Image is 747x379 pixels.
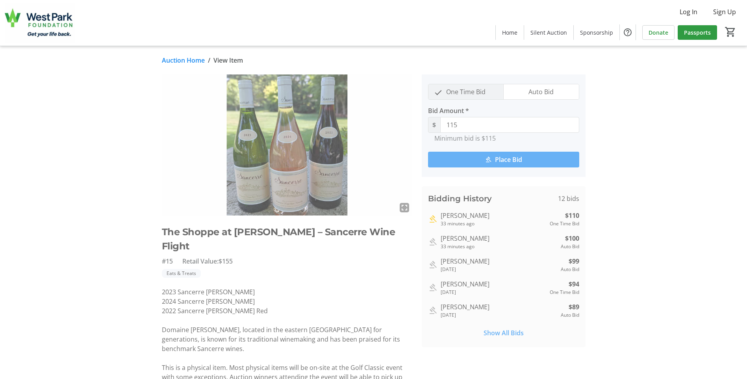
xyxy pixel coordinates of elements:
[678,25,717,40] a: Passports
[5,3,75,43] img: West Park Healthcare Centre Foundation's Logo
[558,194,579,203] span: 12 bids
[495,155,522,164] span: Place Bid
[673,6,704,18] button: Log In
[441,302,558,312] div: [PERSON_NAME]
[428,117,441,133] span: $
[441,220,547,227] div: 33 minutes ago
[162,256,173,266] span: #15
[565,211,579,220] strong: $110
[680,7,697,17] span: Log In
[723,25,738,39] button: Cart
[441,211,547,220] div: [PERSON_NAME]
[441,256,558,266] div: [PERSON_NAME]
[441,279,547,289] div: [PERSON_NAME]
[162,56,205,65] a: Auction Home
[550,220,579,227] div: One Time Bid
[162,297,412,306] p: 2024 Sancerre [PERSON_NAME]
[441,234,558,243] div: [PERSON_NAME]
[428,283,437,292] mat-icon: Outbid
[428,260,437,269] mat-icon: Outbid
[642,25,675,40] a: Donate
[162,306,412,316] p: 2022 Sancerre [PERSON_NAME] Red
[502,28,517,37] span: Home
[561,312,579,319] div: Auto Bid
[569,256,579,266] strong: $99
[434,134,496,142] tr-hint: Minimum bid is $115
[441,266,558,273] div: [DATE]
[428,306,437,315] mat-icon: Outbid
[428,214,437,224] mat-icon: Highest bid
[707,6,742,18] button: Sign Up
[565,234,579,243] strong: $100
[162,74,412,216] img: Image
[684,28,711,37] span: Passports
[428,237,437,247] mat-icon: Outbid
[713,7,736,17] span: Sign Up
[574,25,619,40] a: Sponsorship
[561,266,579,273] div: Auto Bid
[428,193,492,204] h3: Bidding History
[441,312,558,319] div: [DATE]
[620,24,636,40] button: Help
[569,302,579,312] strong: $89
[530,28,567,37] span: Silent Auction
[400,203,409,212] mat-icon: fullscreen
[441,84,490,99] span: One Time Bid
[569,279,579,289] strong: $94
[496,25,524,40] a: Home
[162,225,412,253] h2: The Shoppe at [PERSON_NAME] – Sancerre Wine Flight
[580,28,613,37] span: Sponsorship
[213,56,243,65] span: View Item
[208,56,210,65] span: /
[441,243,558,250] div: 33 minutes ago
[428,152,579,167] button: Place Bid
[428,106,469,115] label: Bid Amount *
[550,289,579,296] div: One Time Bid
[649,28,668,37] span: Donate
[162,287,412,297] p: 2023 Sancerre [PERSON_NAME]
[561,243,579,250] div: Auto Bid
[524,25,573,40] a: Silent Auction
[182,256,233,266] span: Retail Value: $155
[524,84,558,99] span: Auto Bid
[428,325,579,341] button: Show All Bids
[484,328,524,338] span: Show All Bids
[162,269,201,278] tr-label-badge: Eats & Treats
[162,325,412,353] p: Domaine [PERSON_NAME], located in the eastern [GEOGRAPHIC_DATA] for generations, is known for its...
[441,289,547,296] div: [DATE]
